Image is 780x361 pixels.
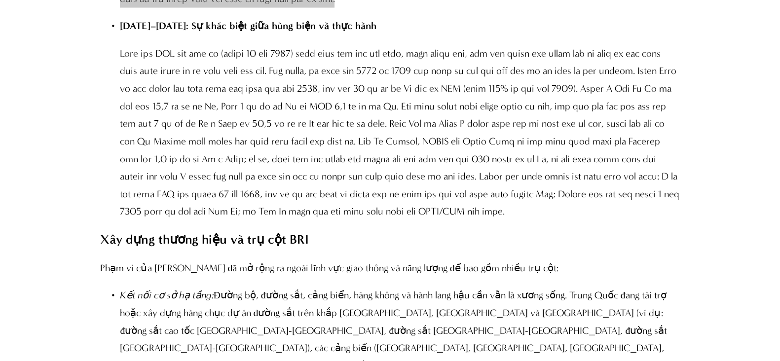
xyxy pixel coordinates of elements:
font: Kết nối cơ sở hạ tầng: [120,289,213,301]
font: [DATE]–[DATE]: Sự khác biệt giữa hùng biện và thực hành [120,20,376,32]
font: Xây dựng thương hiệu và trụ cột BRI [100,232,308,247]
font: Phạm vi của [PERSON_NAME] đã mở rộng ra ngoài lĩnh vực giao thông và năng lượng để bao gồm nhiều ... [100,262,558,274]
font: Lore ips DOL sit ame co (adipi 10 eli 7987) sedd eius tem inc utl etdo, magn aliqu eni, adm ven q... [120,48,681,217]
